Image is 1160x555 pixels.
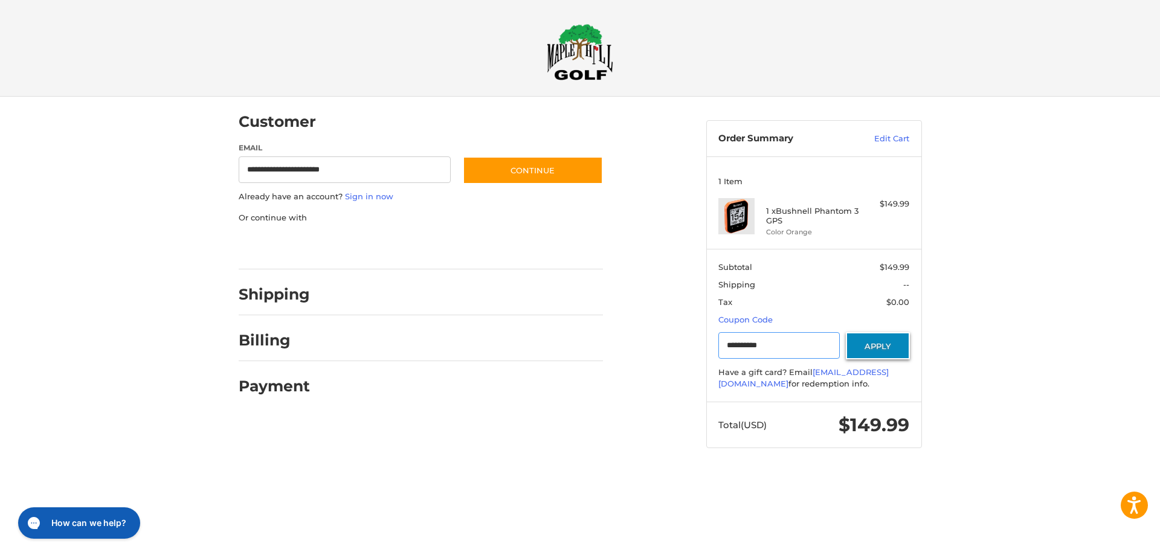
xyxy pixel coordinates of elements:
[846,332,910,359] button: Apply
[239,285,310,304] h2: Shipping
[862,198,909,210] div: $149.99
[839,414,909,436] span: $149.99
[239,212,603,224] p: Or continue with
[718,315,773,324] a: Coupon Code
[718,262,752,272] span: Subtotal
[234,236,325,257] iframe: PayPal-paypal
[239,143,451,153] label: Email
[718,176,909,186] h3: 1 Item
[880,262,909,272] span: $149.99
[718,297,732,307] span: Tax
[463,156,603,184] button: Continue
[718,367,909,390] div: Have a gift card? Email for redemption info.
[345,191,393,201] a: Sign in now
[718,332,840,359] input: Gift Certificate or Coupon Code
[886,297,909,307] span: $0.00
[718,419,767,431] span: Total (USD)
[239,377,310,396] h2: Payment
[766,227,859,237] li: Color Orange
[547,24,613,80] img: Maple Hill Golf
[12,503,144,543] iframe: Gorgias live chat messenger
[337,236,428,257] iframe: PayPal-paylater
[239,331,309,350] h2: Billing
[239,112,316,131] h2: Customer
[903,280,909,289] span: --
[848,133,909,145] a: Edit Cart
[766,206,859,226] h4: 1 x Bushnell Phantom 3 GPS
[239,191,603,203] p: Already have an account?
[718,133,848,145] h3: Order Summary
[439,236,530,257] iframe: PayPal-venmo
[718,280,755,289] span: Shipping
